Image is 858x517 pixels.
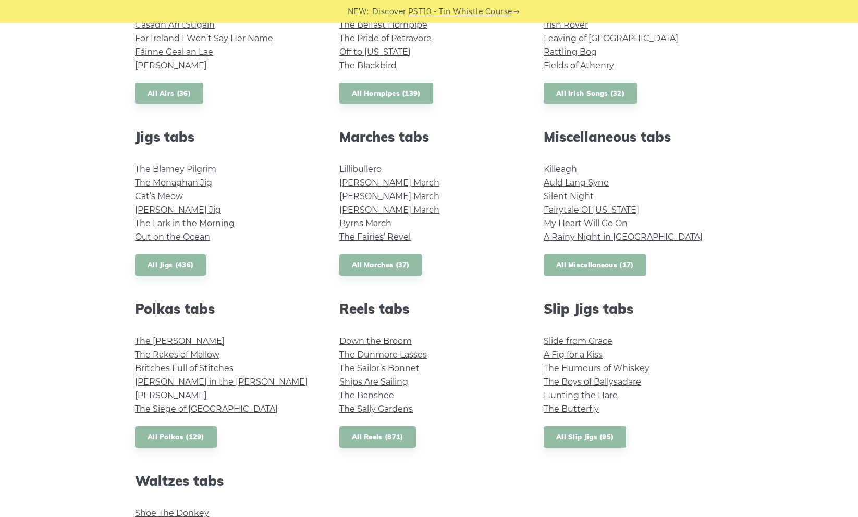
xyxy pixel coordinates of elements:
a: [PERSON_NAME] in the [PERSON_NAME] [135,377,308,387]
a: Off to [US_STATE] [339,47,411,57]
a: [PERSON_NAME] Jig [135,205,221,215]
a: Killeagh [544,164,577,174]
a: The [PERSON_NAME] [135,336,225,346]
a: Britches Full of Stitches [135,363,234,373]
a: Rattling Bog [544,47,597,57]
h2: Marches tabs [339,129,519,145]
a: Cat’s Meow [135,191,183,201]
a: The Blackbird [339,60,397,70]
span: NEW: [348,6,369,18]
a: Fields of Athenry [544,60,614,70]
a: Irish Rover [544,20,588,30]
a: All Polkas (129) [135,426,217,448]
a: Down the Broom [339,336,412,346]
a: The Sailor’s Bonnet [339,363,420,373]
a: Ships Are Sailing [339,377,408,387]
a: Hunting the Hare [544,390,618,400]
a: [PERSON_NAME] March [339,178,439,188]
h2: Jigs tabs [135,129,314,145]
a: The Lark in the Morning [135,218,235,228]
a: Byrns March [339,218,391,228]
a: Out on the Ocean [135,232,210,242]
a: All Irish Songs (32) [544,83,637,104]
a: The Belfast Hornpipe [339,20,427,30]
a: All Miscellaneous (17) [544,254,646,276]
span: Discover [372,6,407,18]
a: Lillibullero [339,164,382,174]
a: A Fig for a Kiss [544,350,603,360]
a: The Banshee [339,390,394,400]
a: All Hornpipes (139) [339,83,433,104]
a: The Blarney Pilgrim [135,164,216,174]
h2: Slip Jigs tabs [544,301,723,317]
a: The Pride of Petravore [339,33,432,43]
a: The Boys of Ballysadare [544,377,641,387]
a: Fairytale Of [US_STATE] [544,205,639,215]
a: Casadh An tSúgáin [135,20,215,30]
a: The Sally Gardens [339,404,413,414]
a: The Rakes of Mallow [135,350,219,360]
a: My Heart Will Go On [544,218,628,228]
a: All Airs (36) [135,83,203,104]
a: Fáinne Geal an Lae [135,47,213,57]
a: The Monaghan Jig [135,178,212,188]
a: All Marches (37) [339,254,422,276]
a: The Fairies’ Revel [339,232,411,242]
h2: Waltzes tabs [135,473,314,489]
a: [PERSON_NAME] [135,60,207,70]
a: Silent Night [544,191,594,201]
a: The Siege of [GEOGRAPHIC_DATA] [135,404,278,414]
a: All Reels (871) [339,426,416,448]
a: A Rainy Night in [GEOGRAPHIC_DATA] [544,232,703,242]
a: All Slip Jigs (95) [544,426,626,448]
a: [PERSON_NAME] March [339,205,439,215]
a: PST10 - Tin Whistle Course [408,6,512,18]
h2: Polkas tabs [135,301,314,317]
a: The Butterfly [544,404,599,414]
h2: Reels tabs [339,301,519,317]
a: The Humours of Whiskey [544,363,649,373]
a: Auld Lang Syne [544,178,609,188]
h2: Miscellaneous tabs [544,129,723,145]
a: All Jigs (436) [135,254,206,276]
a: Leaving of [GEOGRAPHIC_DATA] [544,33,678,43]
a: [PERSON_NAME] [135,390,207,400]
a: [PERSON_NAME] March [339,191,439,201]
a: The Dunmore Lasses [339,350,427,360]
a: For Ireland I Won’t Say Her Name [135,33,273,43]
a: Slide from Grace [544,336,612,346]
